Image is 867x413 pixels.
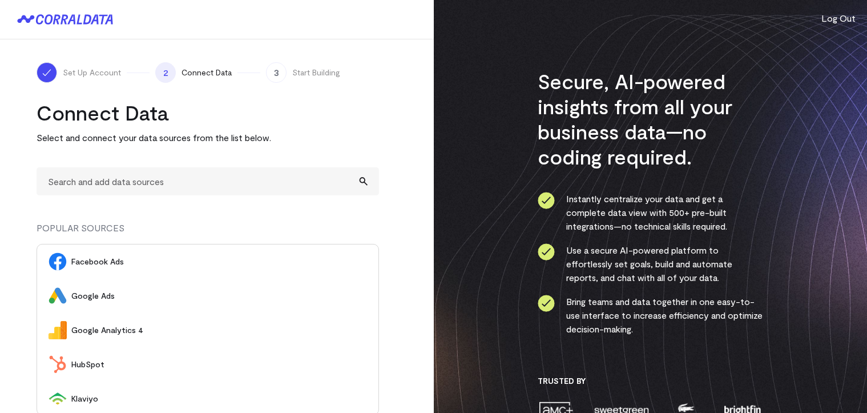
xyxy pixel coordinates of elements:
img: ico-check-circle-4b19435c.svg [538,295,555,312]
img: Facebook Ads [49,252,67,271]
img: ico-check-white-5ff98cb1.svg [41,67,53,78]
span: Start Building [292,67,340,78]
input: Search and add data sources [37,167,379,195]
span: Set Up Account [63,67,121,78]
span: HubSpot [71,359,367,370]
img: ico-check-circle-4b19435c.svg [538,192,555,209]
img: Google Analytics 4 [49,321,67,339]
li: Instantly centralize your data and get a complete data view with 500+ pre-built integrations—no t... [538,192,763,233]
span: Google Ads [71,290,367,302]
h3: Secure, AI-powered insights from all your business data—no coding required. [538,69,763,169]
span: 3 [266,62,287,83]
h2: Connect Data [37,100,379,125]
span: Klaviyo [71,393,367,404]
span: Facebook Ads [71,256,367,267]
span: Google Analytics 4 [71,324,367,336]
img: Google Ads [49,287,67,305]
img: Klaviyo [49,390,67,408]
li: Bring teams and data together in one easy-to-use interface to increase efficiency and optimize de... [538,295,763,336]
li: Use a secure AI-powered platform to effortlessly set goals, build and automate reports, and chat ... [538,243,763,284]
p: Select and connect your data sources from the list below. [37,131,379,145]
h3: Trusted By [538,376,763,386]
button: Log Out [821,11,856,25]
img: HubSpot [49,355,67,374]
span: 2 [155,62,176,83]
img: ico-check-circle-4b19435c.svg [538,243,555,260]
span: Connect Data [182,67,232,78]
div: POPULAR SOURCES [37,221,379,244]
